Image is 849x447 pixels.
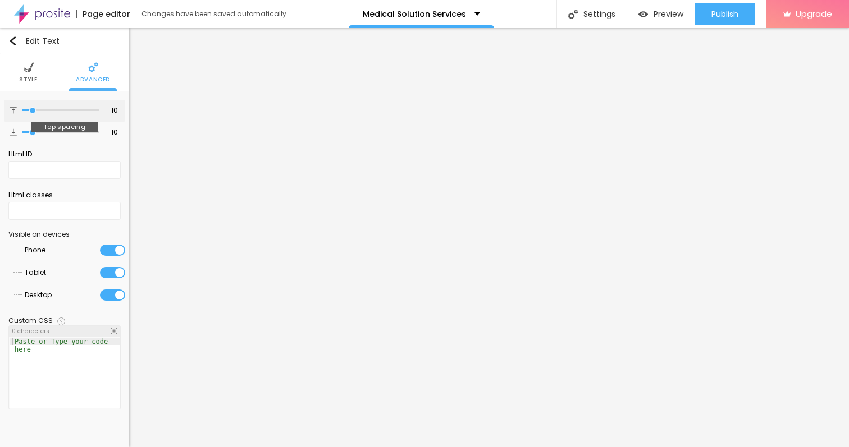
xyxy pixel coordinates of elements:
img: Icone [57,317,65,325]
div: Page editor [76,10,130,18]
span: Upgrade [796,9,832,19]
button: Preview [627,3,695,25]
div: 0 characters [9,326,120,337]
span: Tablet [25,261,46,284]
img: Icone [24,62,34,72]
img: Icone [10,107,17,114]
div: Edit Text [8,36,60,45]
div: Html classes [8,190,121,200]
span: Desktop [25,284,52,306]
p: Medical Solution Services [363,10,466,18]
div: Html ID [8,149,121,159]
div: Changes have been saved automatically [141,11,286,17]
img: Icone [111,328,117,334]
span: Preview [654,10,683,19]
button: Publish [695,3,755,25]
iframe: Editor [129,28,849,447]
div: Custom CSS [8,317,53,324]
img: view-1.svg [638,10,648,19]
span: Phone [25,239,45,261]
img: Icone [10,128,17,136]
span: Style [19,77,38,82]
span: Advanced [76,77,110,82]
img: Icone [88,62,98,72]
div: Visible on devices [8,231,121,238]
div: Paste or Type your code here [10,338,120,353]
img: Icone [568,10,578,19]
img: Icone [8,36,17,45]
span: Publish [711,10,738,19]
